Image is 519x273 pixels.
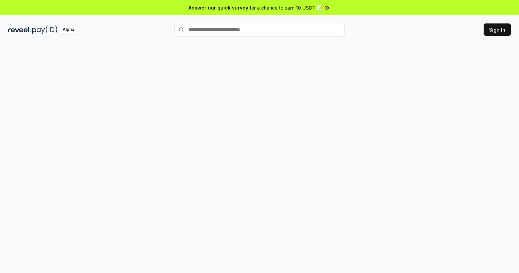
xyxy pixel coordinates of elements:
span: Answer our quick survey [188,4,248,11]
button: Sign In [484,23,511,36]
div: Alpha [59,25,78,34]
img: pay_id [32,25,57,34]
img: reveel_dark [8,25,31,34]
span: for a chance to earn 10 USDT 📝 [250,4,322,11]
